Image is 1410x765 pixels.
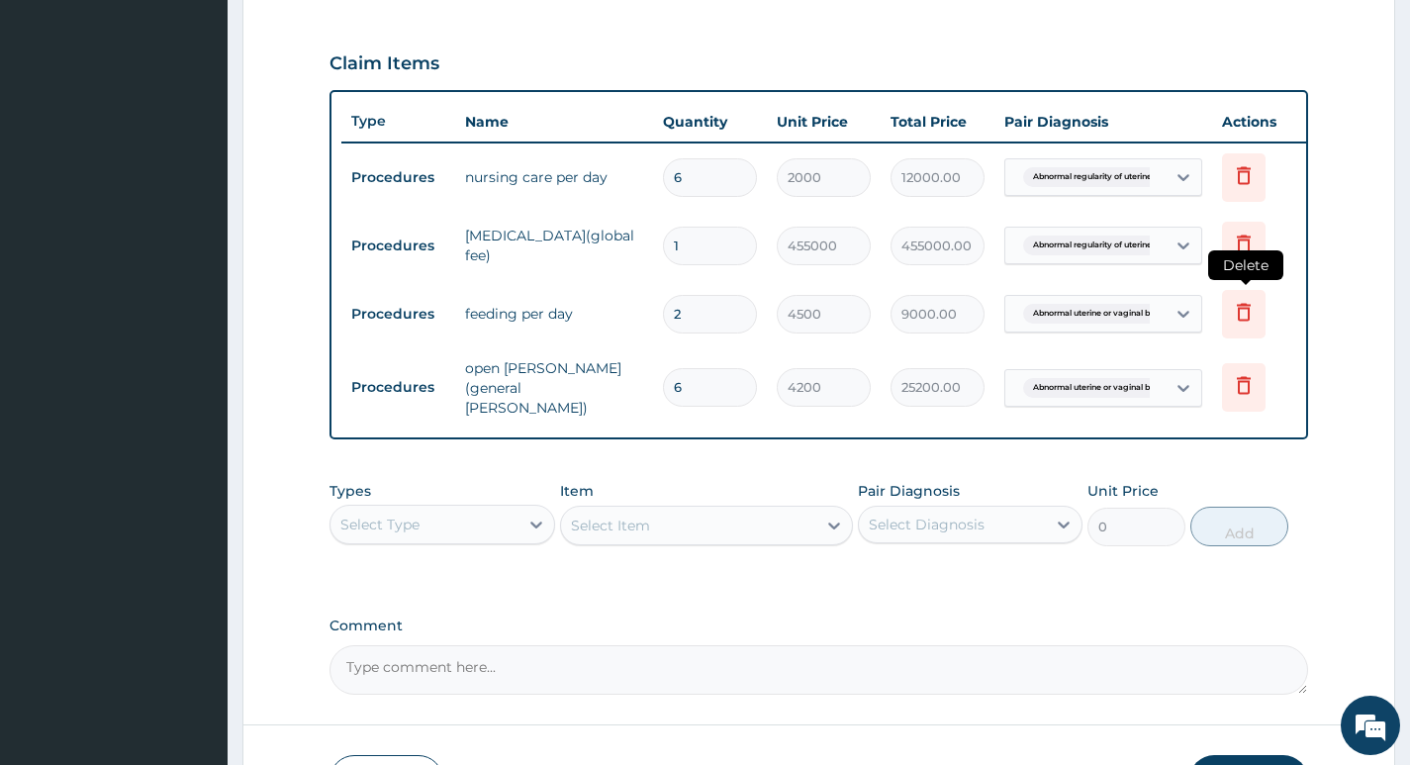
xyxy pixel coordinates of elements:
td: nursing care per day [455,157,653,197]
th: Type [341,103,455,140]
div: Chat with us now [103,111,332,137]
div: Select Diagnosis [869,515,985,534]
td: Procedures [341,296,455,333]
th: Unit Price [767,102,881,142]
label: Types [329,483,371,500]
div: Minimize live chat window [325,10,372,57]
td: [MEDICAL_DATA](global fee) [455,216,653,275]
h3: Claim Items [329,53,439,75]
textarea: Type your message and hit 'Enter' [10,540,377,610]
label: Unit Price [1087,481,1159,501]
span: Abnormal regularity of uterine... [1023,167,1168,187]
label: Item [560,481,594,501]
th: Quantity [653,102,767,142]
span: Abnormal uterine or vaginal bl... [1023,304,1168,324]
button: Add [1190,507,1288,546]
td: open [PERSON_NAME] (general [PERSON_NAME]) [455,348,653,428]
td: Procedures [341,159,455,196]
span: Abnormal uterine or vaginal bl... [1023,378,1168,398]
span: We're online! [115,249,273,449]
td: Procedures [341,369,455,406]
div: Select Type [340,515,420,534]
th: Pair Diagnosis [994,102,1212,142]
td: feeding per day [455,294,653,334]
label: Comment [329,618,1308,634]
th: Name [455,102,653,142]
th: Total Price [881,102,994,142]
th: Actions [1212,102,1311,142]
img: d_794563401_company_1708531726252_794563401 [37,99,80,148]
label: Pair Diagnosis [858,481,960,501]
td: Procedures [341,228,455,264]
span: Abnormal regularity of uterine... [1023,236,1168,255]
span: Delete [1208,250,1283,280]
